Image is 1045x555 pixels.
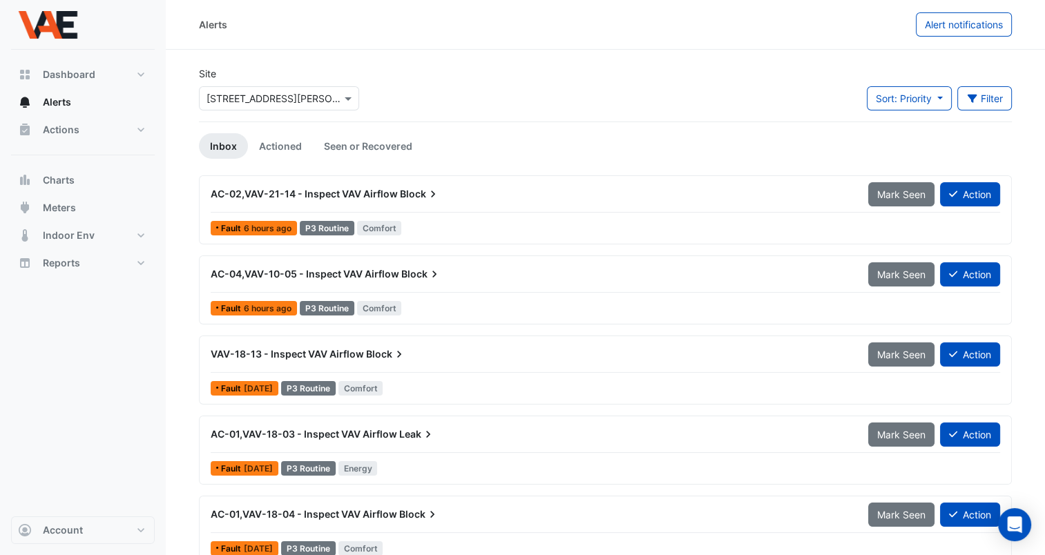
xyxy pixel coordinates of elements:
button: Mark Seen [868,503,934,527]
span: Alert notifications [925,19,1003,30]
div: P3 Routine [300,301,354,315]
span: VAV-18-13 - Inspect VAV Airflow [211,348,364,360]
span: Block [400,187,440,201]
span: Tue 12-Aug-2025 08:15 AEST [244,303,291,313]
button: Actions [11,116,155,144]
button: Mark Seen [868,342,934,367]
button: Alerts [11,88,155,116]
button: Account [11,516,155,544]
span: Mark Seen [877,429,926,440]
span: Account [43,523,83,537]
button: Action [940,422,1000,447]
button: Action [940,182,1000,206]
span: Actions [43,123,79,137]
button: Mark Seen [868,182,934,206]
span: Fri 08-Aug-2025 08:15 AEST [244,543,273,554]
span: AC-01,VAV-18-04 - Inspect VAV Airflow [211,508,397,520]
span: Mark Seen [877,509,926,520]
span: Mark Seen [877,349,926,360]
span: Reports [43,256,80,270]
span: AC-01,VAV-18-03 - Inspect VAV Airflow [211,428,397,440]
button: Action [940,342,1000,367]
button: Indoor Env [11,222,155,249]
app-icon: Reports [18,256,32,270]
button: Action [940,262,1000,286]
span: Sort: Priority [876,92,932,104]
span: Indoor Env [43,228,95,242]
span: Fault [221,545,244,553]
span: Meters [43,201,76,215]
app-icon: Actions [18,123,32,137]
button: Sort: Priority [867,86,952,110]
div: P3 Routine [281,381,336,396]
span: Energy [338,461,378,476]
div: Open Intercom Messenger [998,508,1031,541]
span: Fault [221,304,244,313]
a: Inbox [199,133,248,159]
app-icon: Indoor Env [18,228,32,242]
span: Block [399,507,439,521]
span: Tue 12-Aug-2025 08:15 AEST [244,223,291,233]
a: Seen or Recovered [313,133,423,159]
span: Charts [43,173,75,187]
button: Alert notifications [916,12,1012,37]
span: Fault [221,224,244,233]
span: AC-04,VAV-10-05 - Inspect VAV Airflow [211,268,399,280]
app-icon: Alerts [18,95,32,109]
span: Block [401,267,441,281]
div: Alerts [199,17,227,32]
button: Meters [11,194,155,222]
span: Block [366,347,406,361]
span: Fault [221,384,244,393]
span: Comfort [338,381,383,396]
button: Reports [11,249,155,277]
button: Action [940,503,1000,527]
button: Charts [11,166,155,194]
span: Leak [399,427,435,441]
span: Comfort [357,301,402,315]
span: Fault [221,465,244,473]
span: Mark Seen [877,269,926,280]
app-icon: Dashboard [18,68,32,81]
span: Fri 08-Aug-2025 14:30 AEST [244,383,273,393]
div: P3 Routine [281,461,336,476]
span: Dashboard [43,68,95,81]
button: Mark Seen [868,422,934,447]
span: Alerts [43,95,71,109]
button: Filter [957,86,1013,110]
span: Mark Seen [877,188,926,200]
label: Site [199,66,216,81]
div: P3 Routine [300,221,354,235]
span: Fri 08-Aug-2025 08:15 AEST [244,463,273,474]
a: Actioned [248,133,313,159]
app-icon: Charts [18,173,32,187]
span: AC-02,VAV-21-14 - Inspect VAV Airflow [211,188,398,199]
button: Dashboard [11,61,155,88]
button: Mark Seen [868,262,934,286]
app-icon: Meters [18,201,32,215]
img: Company Logo [17,11,79,39]
span: Comfort [357,221,402,235]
